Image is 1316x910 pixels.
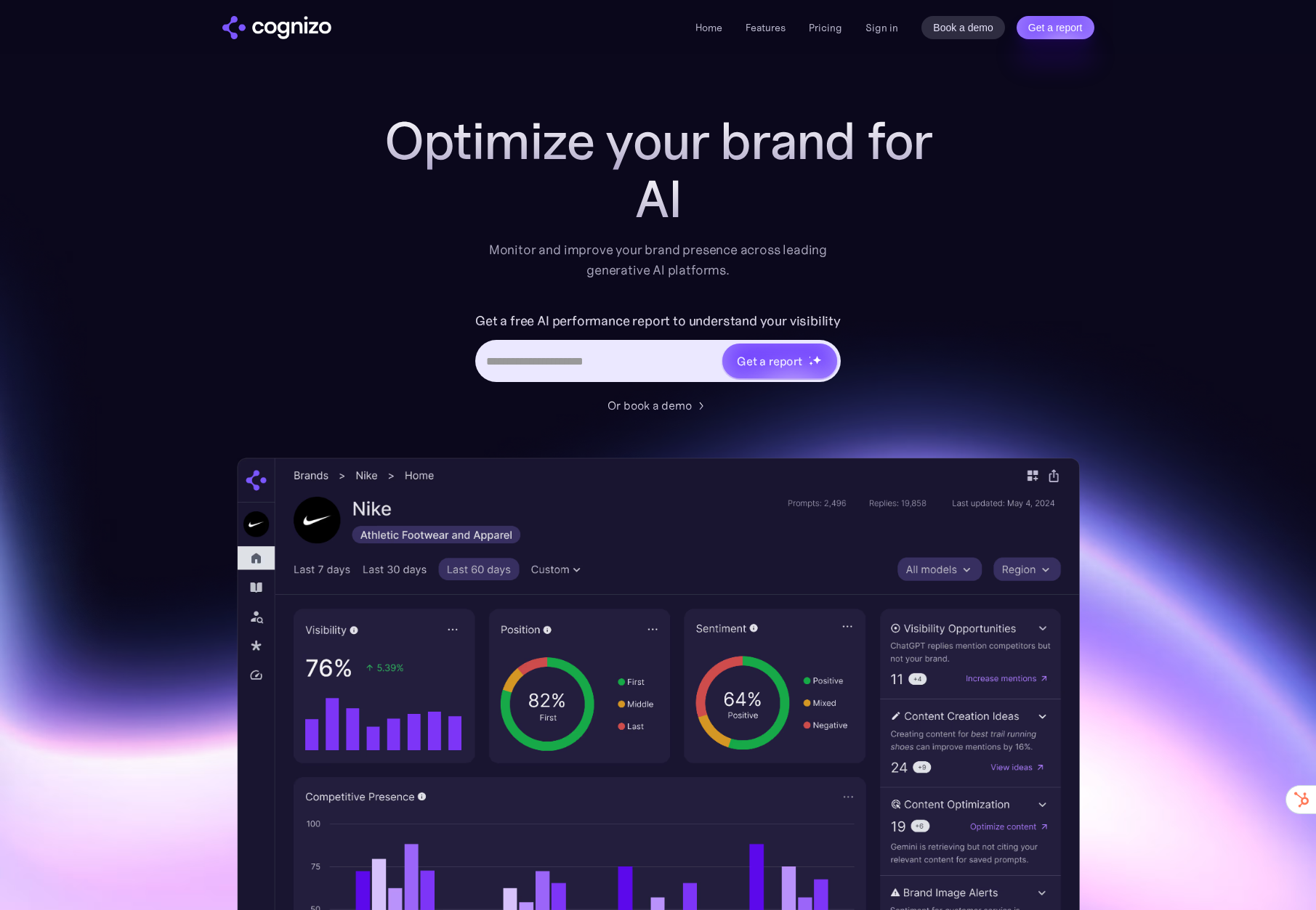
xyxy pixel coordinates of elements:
[607,397,709,414] a: Or book a demo
[368,170,949,228] div: AI
[475,309,841,389] form: Hero URL Input Form
[809,21,842,34] a: Pricing
[475,309,841,333] label: Get a free AI performance report to understand your visibility
[865,19,898,36] a: Sign in
[222,16,331,39] a: home
[1017,16,1094,39] a: Get a report
[480,240,837,280] div: Monitor and improve your brand presence across leading generative AI platforms.
[812,355,822,365] img: star
[607,397,692,414] div: Or book a demo
[222,16,331,39] img: cognizo logo
[737,352,802,370] div: Get a report
[921,16,1005,39] a: Book a demo
[809,356,811,358] img: star
[695,21,722,34] a: Home
[721,342,839,380] a: Get a reportstarstarstar
[368,112,949,170] h1: Optimize your brand for
[809,361,814,366] img: star
[746,21,786,34] a: Features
